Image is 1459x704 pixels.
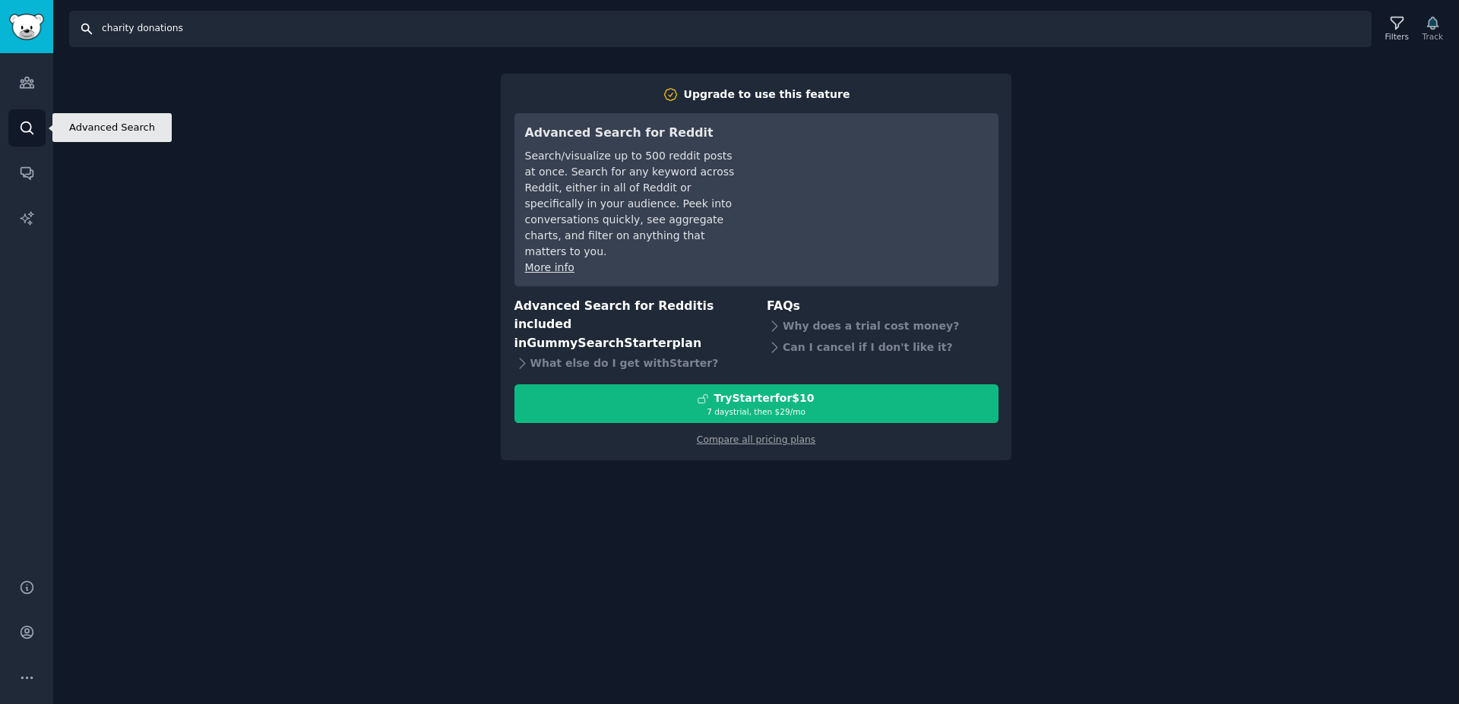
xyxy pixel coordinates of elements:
input: Search Keyword [69,11,1372,47]
button: TryStarterfor$107 daystrial, then $29/mo [514,384,999,423]
div: Why does a trial cost money? [767,315,999,336]
div: Filters [1385,31,1409,42]
h3: Advanced Search for Reddit is included in plan [514,297,746,353]
div: Try Starter for $10 [714,390,814,406]
div: 7 days trial, then $ 29 /mo [515,406,998,417]
h3: Advanced Search for Reddit [525,124,739,143]
div: Can I cancel if I don't like it? [767,336,999,358]
img: GummySearch logo [9,14,44,40]
a: More info [525,261,574,273]
h3: FAQs [767,297,999,316]
div: What else do I get with Starter ? [514,352,746,374]
iframe: YouTube video player [760,124,988,238]
a: Compare all pricing plans [697,434,815,445]
div: Upgrade to use this feature [684,87,850,103]
div: Search/visualize up to 500 reddit posts at once. Search for any keyword across Reddit, either in ... [525,148,739,260]
span: GummySearch Starter [527,336,672,350]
